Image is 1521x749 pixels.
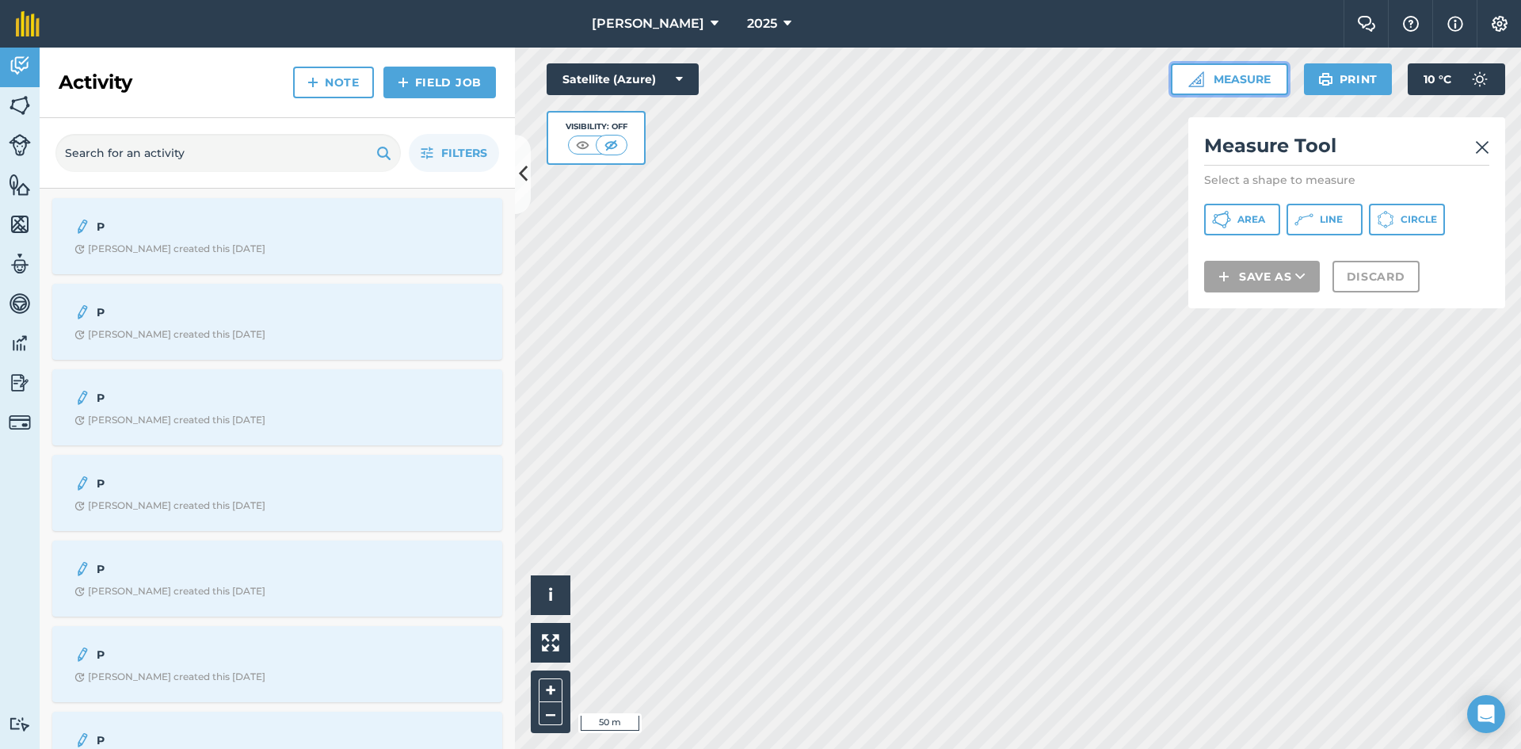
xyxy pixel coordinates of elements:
img: Clock with arrow pointing clockwise [74,587,85,597]
span: i [548,585,553,605]
img: fieldmargin Logo [16,11,40,36]
img: svg+xml;base64,PHN2ZyB4bWxucz0iaHR0cDovL3d3dy53My5vcmcvMjAwMC9zdmciIHdpZHRoPSI1NiIgaGVpZ2h0PSI2MC... [9,94,31,117]
img: svg+xml;base64,PD94bWwgdmVyc2lvbj0iMS4wIiBlbmNvZGluZz0idXRmLTgiPz4KPCEtLSBHZW5lcmF0b3I6IEFkb2JlIE... [9,252,31,276]
button: – [539,702,562,725]
img: svg+xml;base64,PD94bWwgdmVyc2lvbj0iMS4wIiBlbmNvZGluZz0idXRmLTgiPz4KPCEtLSBHZW5lcmF0b3I6IEFkb2JlIE... [74,217,90,236]
img: svg+xml;base64,PD94bWwgdmVyc2lvbj0iMS4wIiBlbmNvZGluZz0idXRmLTgiPz4KPCEtLSBHZW5lcmF0b3I6IEFkb2JlIE... [74,645,90,664]
span: Line [1320,213,1343,226]
img: Two speech bubbles overlapping with the left bubble in the forefront [1357,16,1376,32]
img: Clock with arrow pointing clockwise [74,330,85,340]
button: Satellite (Azure) [547,63,699,95]
img: svg+xml;base64,PHN2ZyB4bWxucz0iaHR0cDovL3d3dy53My5vcmcvMjAwMC9zdmciIHdpZHRoPSI1MCIgaGVpZ2h0PSI0MC... [601,137,621,153]
p: Select a shape to measure [1204,172,1489,188]
div: [PERSON_NAME] created this [DATE] [74,499,265,512]
span: [PERSON_NAME] [592,14,704,33]
span: 2025 [747,14,777,33]
div: [PERSON_NAME] created this [DATE] [74,414,265,426]
span: 10 ° C [1424,63,1451,95]
span: Filters [441,144,487,162]
a: PClock with arrow pointing clockwise[PERSON_NAME] created this [DATE] [62,293,493,350]
img: svg+xml;base64,PHN2ZyB4bWxucz0iaHR0cDovL3d3dy53My5vcmcvMjAwMC9zdmciIHdpZHRoPSI1NiIgaGVpZ2h0PSI2MC... [9,173,31,197]
img: A cog icon [1490,16,1509,32]
button: Area [1204,204,1280,235]
button: i [531,575,570,615]
img: svg+xml;base64,PD94bWwgdmVyc2lvbj0iMS4wIiBlbmNvZGluZz0idXRmLTgiPz4KPCEtLSBHZW5lcmF0b3I6IEFkb2JlIE... [74,560,90,579]
h2: Measure Tool [1204,133,1489,166]
img: svg+xml;base64,PD94bWwgdmVyc2lvbj0iMS4wIiBlbmNvZGluZz0idXRmLTgiPz4KPCEtLSBHZW5lcmF0b3I6IEFkb2JlIE... [9,134,31,156]
button: Save as [1204,261,1320,292]
img: svg+xml;base64,PHN2ZyB4bWxucz0iaHR0cDovL3d3dy53My5vcmcvMjAwMC9zdmciIHdpZHRoPSIxNCIgaGVpZ2h0PSIyNC... [398,73,409,92]
img: svg+xml;base64,PD94bWwgdmVyc2lvbj0iMS4wIiBlbmNvZGluZz0idXRmLTgiPz4KPCEtLSBHZW5lcmF0b3I6IEFkb2JlIE... [74,474,90,493]
a: Note [293,67,374,98]
img: Four arrows, one pointing top left, one top right, one bottom right and the last bottom left [542,634,559,652]
div: Open Intercom Messenger [1467,695,1505,733]
strong: P [97,560,348,578]
img: svg+xml;base64,PD94bWwgdmVyc2lvbj0iMS4wIiBlbmNvZGluZz0idXRmLTgiPz4KPCEtLSBHZW5lcmF0b3I6IEFkb2JlIE... [74,388,90,407]
button: Print [1304,63,1393,95]
img: svg+xml;base64,PD94bWwgdmVyc2lvbj0iMS4wIiBlbmNvZGluZz0idXRmLTgiPz4KPCEtLSBHZW5lcmF0b3I6IEFkb2JlIE... [9,371,31,395]
img: svg+xml;base64,PD94bWwgdmVyc2lvbj0iMS4wIiBlbmNvZGluZz0idXRmLTgiPz4KPCEtLSBHZW5lcmF0b3I6IEFkb2JlIE... [9,411,31,434]
a: PClock with arrow pointing clockwise[PERSON_NAME] created this [DATE] [62,636,493,693]
img: svg+xml;base64,PD94bWwgdmVyc2lvbj0iMS4wIiBlbmNvZGluZz0idXRmLTgiPz4KPCEtLSBHZW5lcmF0b3I6IEFkb2JlIE... [9,54,31,78]
img: svg+xml;base64,PD94bWwgdmVyc2lvbj0iMS4wIiBlbmNvZGluZz0idXRmLTgiPz4KPCEtLSBHZW5lcmF0b3I6IEFkb2JlIE... [1464,63,1496,95]
span: Area [1237,213,1265,226]
img: svg+xml;base64,PHN2ZyB4bWxucz0iaHR0cDovL3d3dy53My5vcmcvMjAwMC9zdmciIHdpZHRoPSIxNCIgaGVpZ2h0PSIyNC... [307,73,318,92]
strong: P [97,389,348,407]
a: PClock with arrow pointing clockwise[PERSON_NAME] created this [DATE] [62,208,493,265]
img: Clock with arrow pointing clockwise [74,672,85,682]
strong: P [97,475,348,492]
input: Search for an activity [55,134,401,172]
img: svg+xml;base64,PD94bWwgdmVyc2lvbj0iMS4wIiBlbmNvZGluZz0idXRmLTgiPz4KPCEtLSBHZW5lcmF0b3I6IEFkb2JlIE... [9,292,31,315]
button: + [539,678,562,702]
button: Filters [409,134,499,172]
h2: Activity [59,70,132,95]
button: Line [1287,204,1363,235]
img: svg+xml;base64,PHN2ZyB4bWxucz0iaHR0cDovL3d3dy53My5vcmcvMjAwMC9zdmciIHdpZHRoPSIyMiIgaGVpZ2h0PSIzMC... [1475,138,1489,157]
a: PClock with arrow pointing clockwise[PERSON_NAME] created this [DATE] [62,464,493,522]
a: PClock with arrow pointing clockwise[PERSON_NAME] created this [DATE] [62,379,493,436]
a: PClock with arrow pointing clockwise[PERSON_NAME] created this [DATE] [62,550,493,607]
img: svg+xml;base64,PHN2ZyB4bWxucz0iaHR0cDovL3d3dy53My5vcmcvMjAwMC9zdmciIHdpZHRoPSI1MCIgaGVpZ2h0PSI0MC... [573,137,593,153]
div: [PERSON_NAME] created this [DATE] [74,328,265,341]
img: svg+xml;base64,PHN2ZyB4bWxucz0iaHR0cDovL3d3dy53My5vcmcvMjAwMC9zdmciIHdpZHRoPSIxOSIgaGVpZ2h0PSIyNC... [1318,70,1333,89]
img: Clock with arrow pointing clockwise [74,415,85,426]
img: Clock with arrow pointing clockwise [74,501,85,511]
strong: P [97,732,348,749]
img: svg+xml;base64,PD94bWwgdmVyc2lvbj0iMS4wIiBlbmNvZGluZz0idXRmLTgiPz4KPCEtLSBHZW5lcmF0b3I6IEFkb2JlIE... [9,717,31,732]
div: Visibility: Off [566,120,627,133]
button: Measure [1171,63,1288,95]
button: 10 °C [1408,63,1505,95]
strong: P [97,218,348,235]
img: Ruler icon [1188,71,1204,87]
div: [PERSON_NAME] created this [DATE] [74,585,265,598]
img: svg+xml;base64,PD94bWwgdmVyc2lvbj0iMS4wIiBlbmNvZGluZz0idXRmLTgiPz4KPCEtLSBHZW5lcmF0b3I6IEFkb2JlIE... [9,331,31,355]
div: [PERSON_NAME] created this [DATE] [74,243,265,255]
img: svg+xml;base64,PHN2ZyB4bWxucz0iaHR0cDovL3d3dy53My5vcmcvMjAwMC9zdmciIHdpZHRoPSIxNCIgaGVpZ2h0PSIyNC... [1218,267,1229,286]
img: svg+xml;base64,PD94bWwgdmVyc2lvbj0iMS4wIiBlbmNvZGluZz0idXRmLTgiPz4KPCEtLSBHZW5lcmF0b3I6IEFkb2JlIE... [74,303,90,322]
button: Discard [1332,261,1420,292]
img: svg+xml;base64,PHN2ZyB4bWxucz0iaHR0cDovL3d3dy53My5vcmcvMjAwMC9zdmciIHdpZHRoPSIxOSIgaGVpZ2h0PSIyNC... [376,143,391,162]
img: svg+xml;base64,PHN2ZyB4bWxucz0iaHR0cDovL3d3dy53My5vcmcvMjAwMC9zdmciIHdpZHRoPSIxNyIgaGVpZ2h0PSIxNy... [1447,14,1463,33]
img: Clock with arrow pointing clockwise [74,244,85,254]
span: Circle [1401,213,1437,226]
strong: P [97,646,348,663]
div: [PERSON_NAME] created this [DATE] [74,671,265,683]
img: A question mark icon [1401,16,1420,32]
strong: P [97,304,348,321]
button: Circle [1369,204,1445,235]
a: Field Job [383,67,496,98]
img: svg+xml;base64,PHN2ZyB4bWxucz0iaHR0cDovL3d3dy53My5vcmcvMjAwMC9zdmciIHdpZHRoPSI1NiIgaGVpZ2h0PSI2MC... [9,212,31,236]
